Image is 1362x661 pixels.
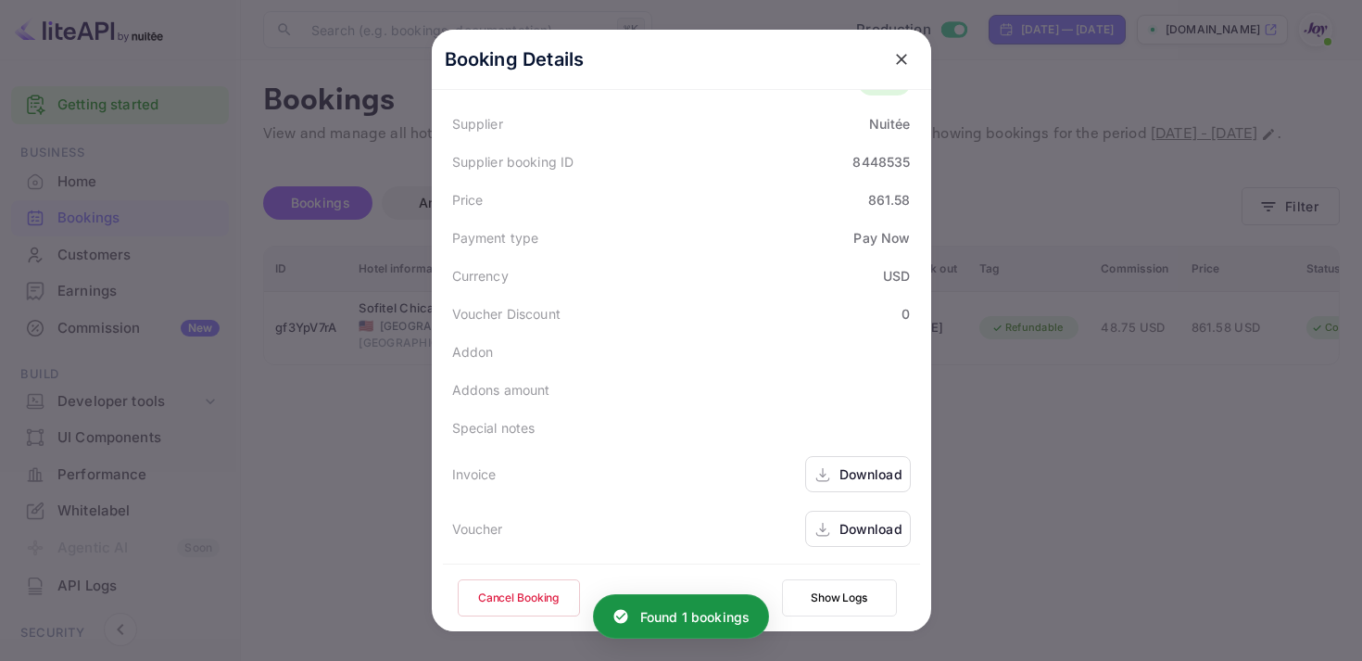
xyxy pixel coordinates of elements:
div: Price [452,190,484,210]
div: Invoice [452,464,497,484]
button: close [885,43,918,76]
button: Show Logs [782,579,897,617]
div: Nuitée [869,114,911,133]
div: Download [839,464,902,484]
p: Booking Details [445,45,585,73]
div: 8448535 [852,152,910,172]
div: Voucher Discount [452,304,561,324]
div: Voucher [452,519,503,539]
div: Addon [452,342,494,362]
div: Special notes [452,418,536,438]
p: Found 1 bookings [640,607,750,627]
button: Cancel Booking [458,579,580,617]
div: Download [839,519,902,539]
div: 0 [902,304,910,324]
div: Currency [452,266,509,286]
div: Pay Now [853,228,910,248]
div: Addons amount [452,380,550,400]
div: 861.58 [868,190,911,210]
div: Supplier [452,114,503,133]
div: Payment type [452,228,539,248]
div: USD [883,266,910,286]
div: Supplier booking ID [452,152,574,172]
